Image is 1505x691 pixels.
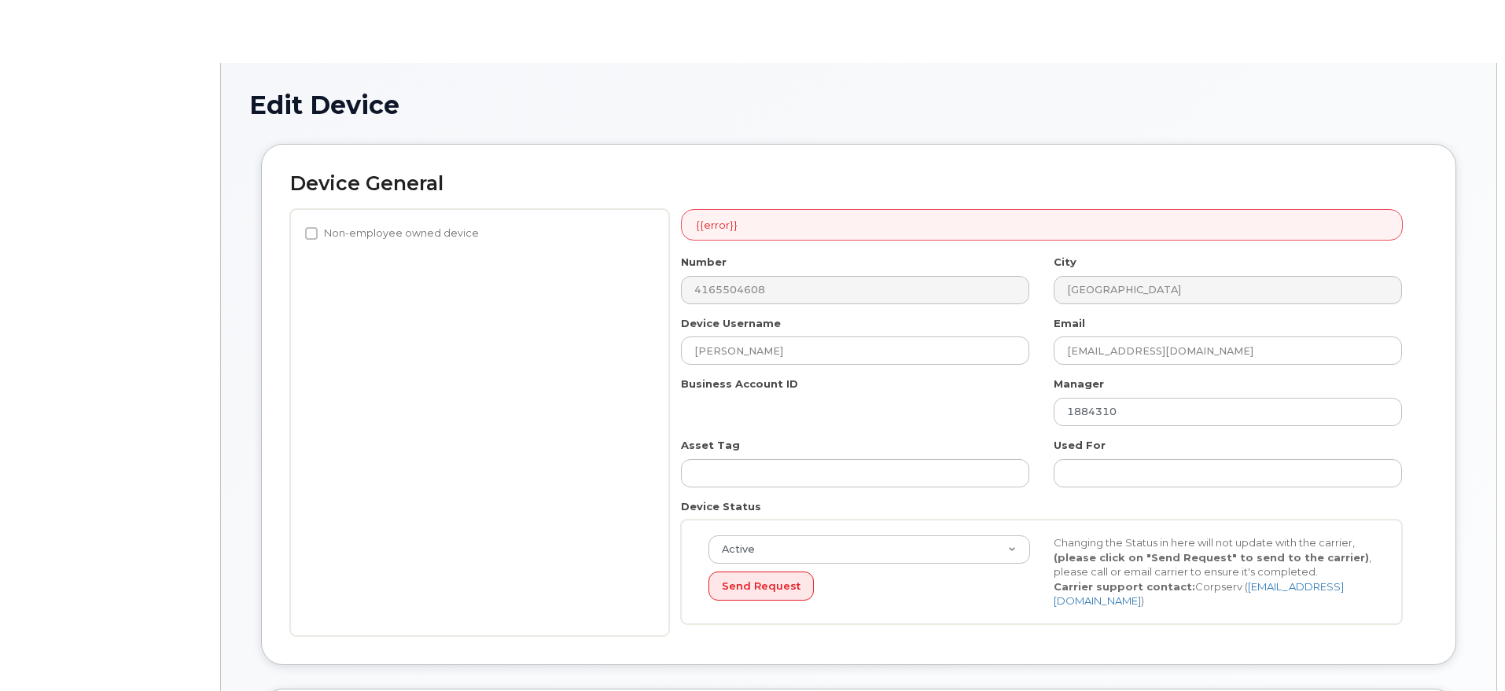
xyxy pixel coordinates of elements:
label: Device Status [681,499,761,514]
a: [EMAIL_ADDRESS][DOMAIN_NAME] [1054,580,1344,608]
label: City [1054,255,1076,270]
label: Email [1054,316,1085,331]
label: Business Account ID [681,377,798,391]
label: Non-employee owned device [305,224,479,243]
div: {{error}} [681,209,1403,241]
h2: Device General [290,173,1427,195]
label: Number [681,255,727,270]
label: Device Username [681,316,781,331]
input: Select manager [1054,398,1402,426]
label: Used For [1054,438,1106,453]
strong: Carrier support contact: [1054,580,1195,593]
label: Asset Tag [681,438,740,453]
button: Send Request [708,572,814,601]
input: Non-employee owned device [305,227,318,240]
label: Manager [1054,377,1104,391]
strong: (please click on "Send Request" to send to the carrier) [1054,551,1369,564]
h1: Edit Device [249,91,1468,119]
div: Changing the Status in here will not update with the carrier, , please call or email carrier to e... [1042,535,1387,608]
